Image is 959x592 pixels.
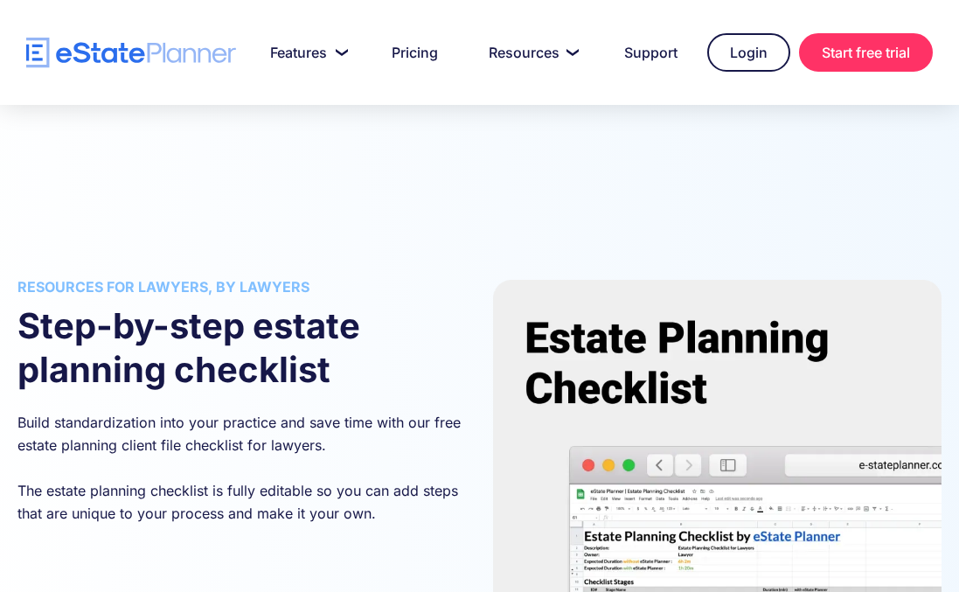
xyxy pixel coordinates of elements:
p: Build standardization into your practice and save time with our free estate planning client file ... [17,411,467,525]
a: Login [707,33,790,72]
h3: Resources for lawyers, by lawyers [17,280,467,294]
a: Support [603,35,698,70]
a: Resources [468,35,594,70]
a: Features [249,35,362,70]
a: home [26,38,236,68]
a: Pricing [371,35,459,70]
a: Start free trial [799,33,933,72]
h2: Step-by-step estate planning checklist [17,304,467,392]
